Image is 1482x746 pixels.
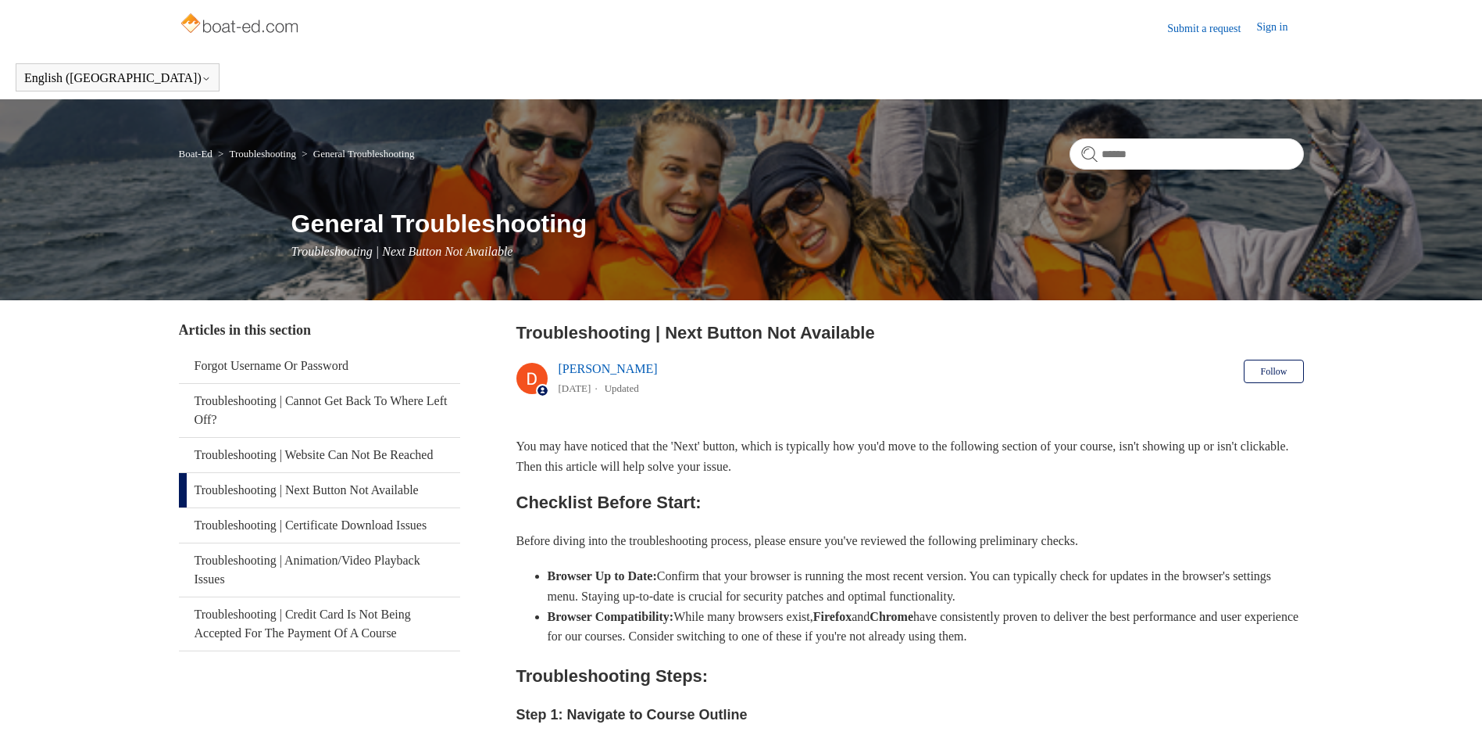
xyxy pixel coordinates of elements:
[548,566,1304,606] li: Confirm that your browser is running the most recent version. You can typically check for updates...
[179,597,460,651] a: Troubleshooting | Credit Card Is Not Being Accepted For The Payment Of A Course
[1167,20,1256,37] a: Submit a request
[1256,19,1303,38] a: Sign in
[24,71,211,85] button: English ([GEOGRAPHIC_DATA])
[179,349,460,383] a: Forgot Username Or Password
[179,473,460,507] a: Troubleshooting | Next Button Not Available
[179,148,212,160] a: Boat-Ed
[516,436,1304,476] p: You may have noticed that the 'Next' button, which is typically how you'd move to the following s...
[179,384,460,437] a: Troubleshooting | Cannot Get Back To Where Left Off?
[291,205,1304,242] h1: General Troubleshooting
[291,245,513,258] span: Troubleshooting | Next Button Not Available
[548,610,674,623] strong: Browser Compatibility:
[516,662,1304,690] h2: Troubleshooting Steps:
[179,322,311,338] span: Articles in this section
[516,704,1304,726] h3: Step 1: Navigate to Course Outline
[1244,360,1303,383] button: Follow Article
[516,489,1304,516] h2: Checklist Before Start:
[179,508,460,543] a: Troubleshooting | Certificate Download Issues
[313,148,415,160] a: General Troubleshooting
[605,382,639,394] li: Updated
[229,148,295,160] a: Troubleshooting
[179,543,460,597] a: Troubleshooting | Animation/Video Playback Issues
[559,382,591,394] time: 03/14/2024, 16:25
[516,531,1304,551] p: Before diving into the troubleshooting process, please ensure you've reviewed the following preli...
[813,610,852,623] strong: Firefox
[298,148,414,160] li: General Troubleshooting
[215,148,298,160] li: Troubleshooting
[516,320,1304,346] h2: Troubleshooting | Next Button Not Available
[548,569,657,583] strong: Browser Up to Date:
[1070,138,1304,170] input: Search
[548,607,1304,647] li: While many browsers exist, and have consistently proven to deliver the best performance and user ...
[559,362,658,375] a: [PERSON_NAME]
[870,610,913,623] strong: Chrome
[179,438,460,472] a: Troubleshooting | Website Can Not Be Reached
[179,148,216,160] li: Boat-Ed
[179,9,303,41] img: Boat-Ed Help Center home page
